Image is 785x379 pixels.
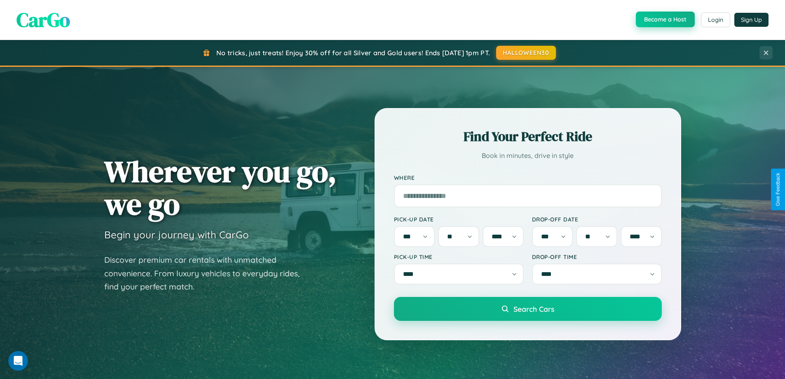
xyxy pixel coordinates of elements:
h2: Find Your Perfect Ride [394,127,662,146]
button: HALLOWEEN30 [496,46,556,60]
p: Book in minutes, drive in style [394,150,662,162]
label: Pick-up Time [394,253,524,260]
label: Drop-off Date [532,216,662,223]
iframe: Intercom live chat [8,351,28,371]
button: Search Cars [394,297,662,321]
span: CarGo [16,6,70,33]
p: Discover premium car rentals with unmatched convenience. From luxury vehicles to everyday rides, ... [104,253,310,294]
h3: Begin your journey with CarGo [104,228,249,241]
button: Become a Host [636,12,695,27]
button: Login [701,12,730,27]
h1: Wherever you go, we go [104,155,337,220]
label: Pick-up Date [394,216,524,223]
div: Give Feedback [775,173,781,206]
button: Sign Up [734,13,769,27]
label: Where [394,174,662,181]
span: Search Cars [513,304,554,313]
label: Drop-off Time [532,253,662,260]
span: No tricks, just treats! Enjoy 30% off for all Silver and Gold users! Ends [DATE] 1pm PT. [216,49,490,57]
